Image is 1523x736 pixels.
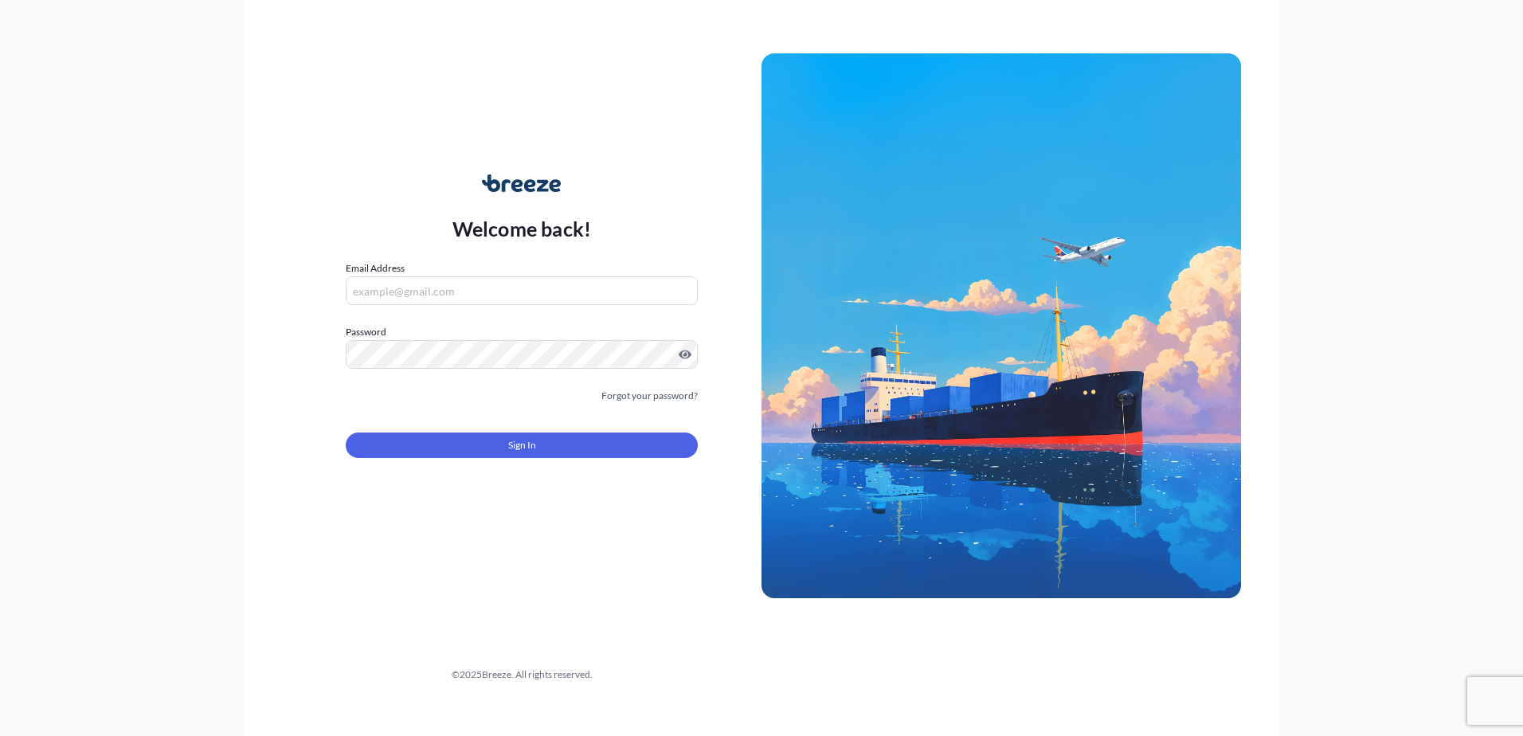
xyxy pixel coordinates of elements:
[346,276,698,305] input: example@gmail.com
[282,667,761,683] div: © 2025 Breeze. All rights reserved.
[508,437,536,453] span: Sign In
[346,324,698,340] label: Password
[679,348,691,361] button: Show password
[346,260,405,276] label: Email Address
[601,388,698,404] a: Forgot your password?
[761,53,1241,598] img: Ship illustration
[346,433,698,458] button: Sign In
[452,216,592,241] p: Welcome back!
